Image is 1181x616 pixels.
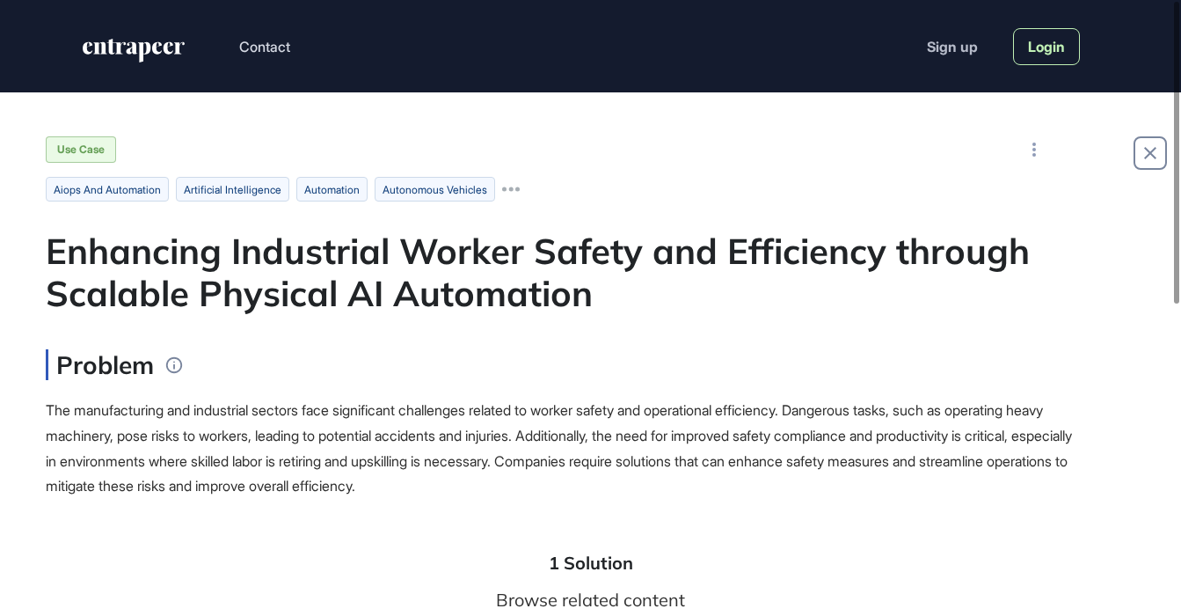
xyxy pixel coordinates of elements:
div: Enhancing Industrial Worker Safety and Efficiency through Scalable Physical AI Automation [46,230,1136,314]
div: Browse related content [496,587,685,613]
a: Login [1013,28,1080,65]
li: 1 Solution [549,552,633,574]
a: entrapeer-logo [81,39,186,69]
li: aiops and automation [46,177,169,202]
button: Contact [239,35,290,58]
li: artificial intelligence [176,177,289,202]
li: Autonomous Vehicles [375,177,495,202]
a: Sign up [927,36,978,57]
li: automation [296,177,368,202]
h3: Problem [46,349,154,380]
span: The manufacturing and industrial sectors face significant challenges related to worker safety and... [46,401,1072,495]
div: Use Case [46,136,116,163]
